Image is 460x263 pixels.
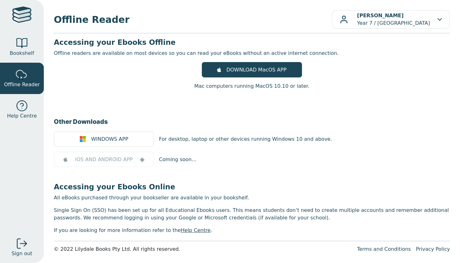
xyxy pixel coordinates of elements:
span: Offline Reader [54,13,332,27]
a: DOWNLOAD MacOS APP [202,62,302,77]
h3: Accessing your Ebooks Online [54,182,450,192]
span: iOS AND ANDROID APP [75,156,133,163]
button: [PERSON_NAME]Year 7 / [GEOGRAPHIC_DATA] [332,10,450,29]
div: © 2022 Lilydale Books Pty Ltd. All rights reserved. [54,245,352,253]
p: For desktop, laptop or other devices running Windows 10 and above. [159,135,332,143]
span: Bookshelf [10,50,34,57]
a: Terms and Conditions [357,246,411,252]
a: WINDOWS APP [54,131,154,147]
p: Coming soon... [159,156,197,163]
h3: Other Downloads [54,117,450,126]
span: WINDOWS APP [91,135,128,143]
span: DOWNLOAD MacOS APP [226,66,286,74]
p: If you are looking for more information refer to the . [54,227,450,234]
span: Help Centre [7,112,37,120]
a: Privacy Policy [416,246,450,252]
p: Mac computers running MacOS 10.10 or later. [194,82,309,90]
a: Help Centre [181,227,211,233]
span: Offline Reader [4,81,40,88]
p: Offline readers are available on most devices so you can read your eBooks without an active inter... [54,50,450,57]
h3: Accessing your Ebooks Offline [54,38,450,47]
p: Year 7 / [GEOGRAPHIC_DATA] [357,12,430,27]
p: Single Sign On (SSO) has been set up for all Educational Ebooks users. This means students don’t ... [54,207,450,222]
b: [PERSON_NAME] [357,13,404,18]
span: Sign out [12,250,32,257]
p: All eBooks purchased through your bookseller are available in your bookshelf. [54,194,450,202]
